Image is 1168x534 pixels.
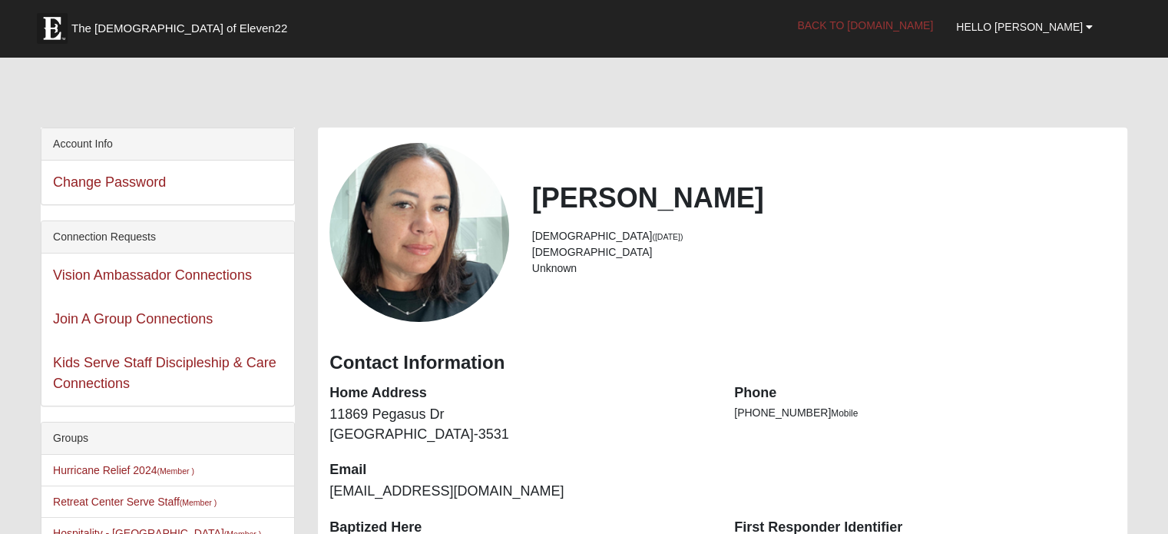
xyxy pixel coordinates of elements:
[157,466,194,476] small: (Member )
[956,21,1083,33] span: Hello [PERSON_NAME]
[41,128,294,161] div: Account Info
[53,355,276,391] a: Kids Serve Staff Discipleship & Care Connections
[652,232,683,241] small: ([DATE])
[53,311,213,327] a: Join A Group Connections
[786,6,945,45] a: Back to [DOMAIN_NAME]
[532,260,1116,277] li: Unknown
[945,8,1104,46] a: Hello [PERSON_NAME]
[53,496,217,508] a: Retreat Center Serve Staff(Member )
[734,405,1116,421] li: [PHONE_NUMBER]
[532,181,1116,214] h2: [PERSON_NAME]
[329,143,508,322] a: View Fullsize Photo
[37,13,68,44] img: Eleven22 logo
[329,460,711,480] dt: Email
[41,423,294,455] div: Groups
[532,228,1116,244] li: [DEMOGRAPHIC_DATA]
[71,21,287,36] span: The [DEMOGRAPHIC_DATA] of Eleven22
[734,383,1116,403] dt: Phone
[532,244,1116,260] li: [DEMOGRAPHIC_DATA]
[53,464,194,476] a: Hurricane Relief 2024(Member )
[831,408,858,419] span: Mobile
[329,383,711,403] dt: Home Address
[329,482,711,502] dd: [EMAIL_ADDRESS][DOMAIN_NAME]
[329,352,1116,374] h3: Contact Information
[53,267,252,283] a: Vision Ambassador Connections
[180,498,217,507] small: (Member )
[53,174,166,190] a: Change Password
[29,5,336,44] a: The [DEMOGRAPHIC_DATA] of Eleven22
[329,405,711,444] dd: 11869 Pegasus Dr [GEOGRAPHIC_DATA]-3531
[41,221,294,254] div: Connection Requests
